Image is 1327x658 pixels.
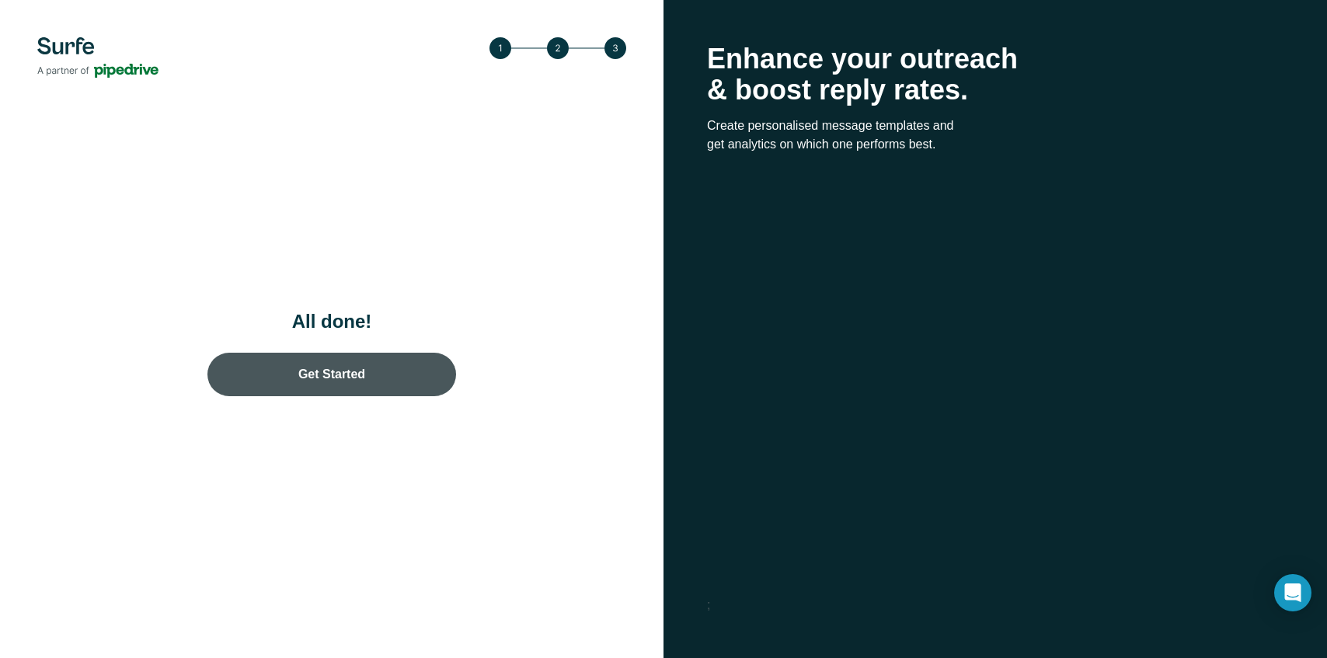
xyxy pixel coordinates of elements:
p: & boost reply rates. [707,75,1283,106]
div: Open Intercom Messenger [1274,574,1311,611]
a: Get Started [207,353,456,396]
p: Enhance your outreach [707,44,1283,75]
h1: All done! [176,309,487,334]
img: Step 3 [489,37,626,59]
p: get analytics on which one performs best. [707,135,1283,154]
iframe: Get started: Pipedrive LinkedIn integration with Surfe [747,224,1244,527]
p: Create personalised message templates and [707,117,1283,135]
img: Surfe's logo [37,37,158,78]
